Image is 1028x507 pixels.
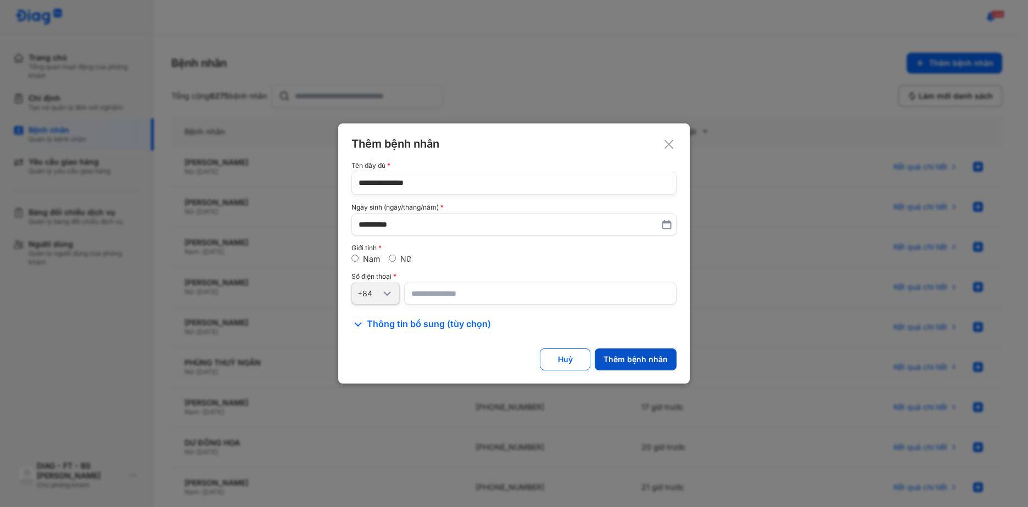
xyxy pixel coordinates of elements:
[367,318,491,331] span: Thông tin bổ sung (tùy chọn)
[351,204,677,211] div: Ngày sinh (ngày/tháng/năm)
[595,348,677,370] button: Thêm bệnh nhân
[351,273,677,280] div: Số điện thoại
[351,137,677,151] div: Thêm bệnh nhân
[604,354,668,364] div: Thêm bệnh nhân
[357,289,381,298] div: +84
[351,162,677,170] div: Tên đầy đủ
[400,254,411,263] label: Nữ
[540,348,590,370] button: Huỷ
[351,244,677,252] div: Giới tính
[363,254,380,263] label: Nam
